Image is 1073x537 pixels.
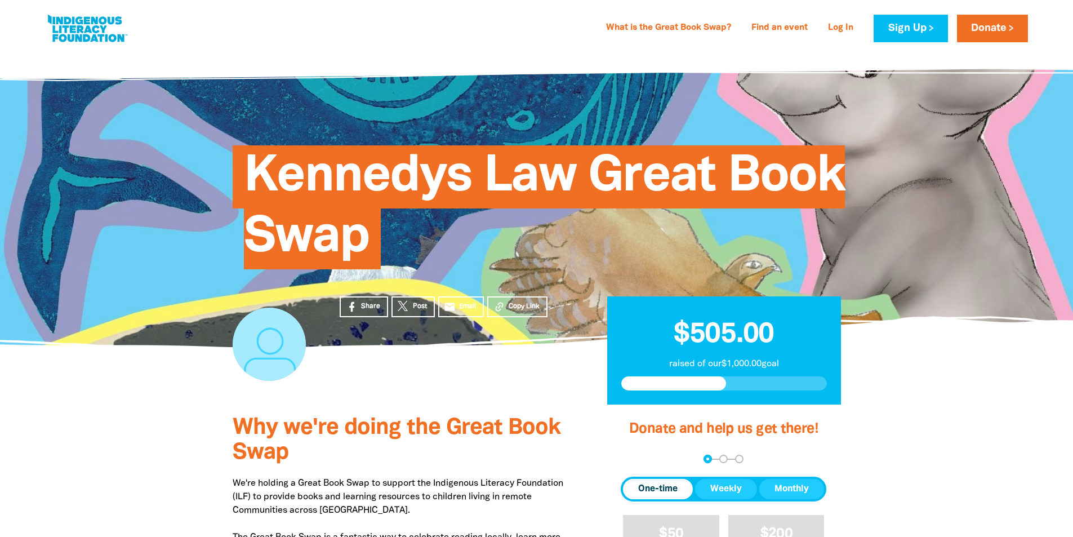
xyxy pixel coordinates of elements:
[710,482,742,496] span: Weekly
[957,15,1028,42] a: Donate
[638,482,678,496] span: One-time
[621,357,827,371] p: raised of our $1,000.00 goal
[340,296,388,317] a: Share
[774,482,809,496] span: Monthly
[233,418,560,463] span: Why we're doing the Great Book Swap
[874,15,947,42] a: Sign Up
[438,296,484,317] a: emailEmail
[413,301,427,312] span: Post
[821,19,860,37] a: Log In
[487,296,547,317] button: Copy Link
[719,455,728,463] button: Navigate to step 2 of 3 to enter your details
[459,301,476,312] span: Email
[509,301,540,312] span: Copy Link
[735,455,743,463] button: Navigate to step 3 of 3 to enter your payment details
[745,19,814,37] a: Find an event
[704,455,712,463] button: Navigate to step 1 of 3 to enter your donation amount
[244,154,845,269] span: Kennedys Law Great Book Swap
[391,296,435,317] a: Post
[629,423,818,436] span: Donate and help us get there!
[621,477,826,502] div: Donation frequency
[599,19,738,37] a: What is the Great Book Swap?
[695,479,757,499] button: Weekly
[623,479,693,499] button: One-time
[444,301,456,313] i: email
[674,322,774,348] span: $505.00
[361,301,380,312] span: Share
[759,479,824,499] button: Monthly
